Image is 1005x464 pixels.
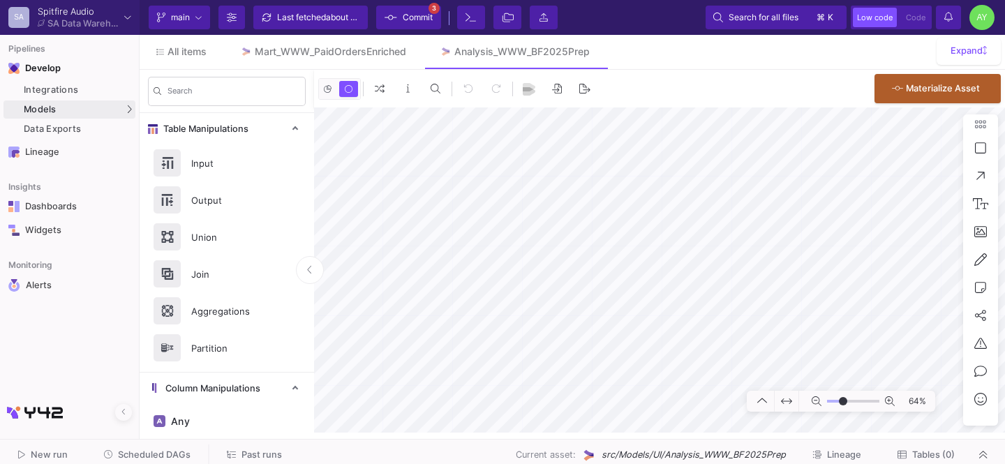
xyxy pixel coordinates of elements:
[183,338,279,359] div: Partition
[8,279,20,292] img: Navigation icon
[183,227,279,248] div: Union
[183,301,279,322] div: Aggregations
[168,416,190,427] span: Any
[255,46,406,57] div: Mart_WWW_PaidOrdersEnriched
[8,201,20,212] img: Navigation icon
[118,449,191,460] span: Scheduled DAGs
[827,449,861,460] span: Lineage
[183,190,279,211] div: Output
[140,373,314,404] mat-expansion-panel-header: Column Manipulations
[140,292,314,329] button: Aggregations
[26,279,117,292] div: Alerts
[158,124,248,135] span: Table Manipulations
[326,12,401,22] span: about 24 hours ago
[8,7,29,28] div: SA
[376,6,441,29] button: Commit
[277,7,361,28] div: Last fetched
[183,264,279,285] div: Join
[160,383,260,394] span: Column Manipulations
[874,74,1001,103] button: Materialize Asset
[8,225,20,236] img: Navigation icon
[3,141,135,163] a: Navigation iconLineage
[8,63,20,74] img: Navigation icon
[240,46,252,58] img: Tab icon
[25,63,46,74] div: Develop
[47,19,119,28] div: SA Data Warehouse
[167,46,207,57] span: All items
[516,448,576,461] span: Current asset:
[31,449,68,460] span: New run
[253,6,368,29] button: Last fetchedabout 24 hours ago
[140,144,314,181] button: Input
[969,5,995,30] div: AY
[167,89,300,98] input: Search
[140,144,314,372] div: Table Manipulations
[3,195,135,218] a: Navigation iconDashboards
[8,147,20,158] img: Navigation icon
[906,13,925,22] span: Code
[25,225,116,236] div: Widgets
[581,448,596,463] img: UI Model
[140,255,314,292] button: Join
[906,83,980,93] span: Materialize Asset
[3,120,135,138] a: Data Exports
[812,9,839,26] button: ⌘k
[140,329,314,366] button: Partition
[965,5,995,30] button: AY
[149,6,210,29] button: main
[24,84,132,96] div: Integrations
[912,449,955,460] span: Tables (0)
[25,201,116,212] div: Dashboards
[24,124,132,135] div: Data Exports
[817,9,825,26] span: ⌘
[183,153,279,174] div: Input
[706,6,847,29] button: Search for all files⌘k
[853,8,897,27] button: Low code
[902,8,930,27] button: Code
[3,219,135,241] a: Navigation iconWidgets
[140,218,314,255] button: Union
[3,81,135,99] a: Integrations
[140,181,314,218] button: Output
[602,448,786,461] span: src/Models/UI/Analysis_WWW_BF2025Prep
[729,7,798,28] span: Search for all files
[403,7,433,28] span: Commit
[25,147,116,158] div: Lineage
[454,46,590,57] div: Analysis_WWW_BF2025Prep
[857,13,893,22] span: Low code
[241,449,282,460] span: Past runs
[3,57,135,80] mat-expansion-panel-header: Navigation iconDevelop
[24,104,57,115] span: Models
[171,7,190,28] span: main
[140,113,314,144] mat-expansion-panel-header: Table Manipulations
[828,9,833,26] span: k
[3,274,135,297] a: Navigation iconAlerts
[38,7,119,16] div: Spitfire Audio
[900,389,932,414] span: 64%
[440,46,452,58] img: Tab icon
